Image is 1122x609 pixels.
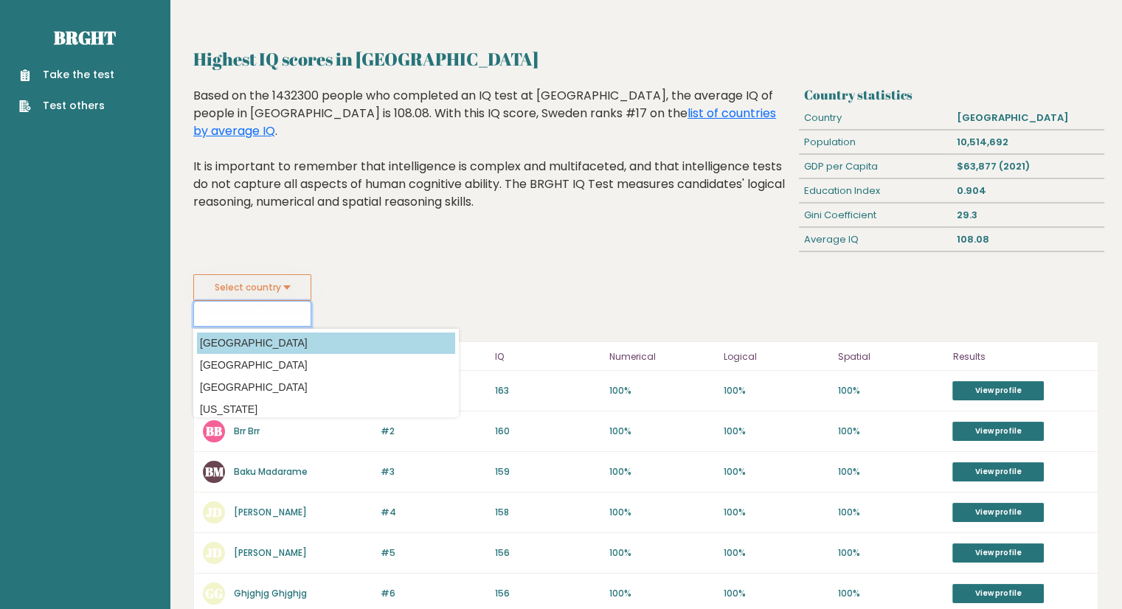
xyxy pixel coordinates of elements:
[799,228,952,251] div: Average IQ
[952,584,1044,603] a: View profile
[193,105,776,139] a: list of countries by average IQ
[952,179,1104,203] div: 0.904
[495,465,600,478] p: 159
[609,425,715,438] p: 100%
[234,506,307,518] a: [PERSON_NAME]
[609,465,715,478] p: 100%
[799,203,952,227] div: Gini Coefficient
[952,422,1044,441] a: View profile
[838,546,943,560] p: 100%
[381,425,486,438] p: #2
[495,384,600,397] p: 163
[799,179,952,203] div: Education Index
[193,274,311,301] button: Select country
[205,463,224,480] text: BM
[724,506,829,519] p: 100%
[838,425,943,438] p: 100%
[381,587,486,600] p: #6
[197,333,455,354] option: [GEOGRAPHIC_DATA]
[234,425,260,437] a: Brr Brr
[804,87,1098,102] h3: Country statistics
[197,399,455,420] option: [US_STATE]
[838,506,943,519] p: 100%
[799,106,952,130] div: Country
[206,422,222,439] text: BB
[952,503,1044,522] a: View profile
[952,130,1104,154] div: 10,514,692
[609,546,715,560] p: 100%
[838,465,943,478] p: 100%
[19,98,114,114] a: Test others
[952,106,1104,130] div: [GEOGRAPHIC_DATA]
[495,546,600,560] p: 156
[495,348,600,366] p: IQ
[197,355,455,376] option: [GEOGRAPHIC_DATA]
[19,67,114,83] a: Take the test
[609,348,715,366] p: Numerical
[495,506,600,519] p: 158
[724,587,829,600] p: 100%
[952,543,1044,563] a: View profile
[193,87,793,233] div: Based on the 1432300 people who completed an IQ test at [GEOGRAPHIC_DATA], the average IQ of peop...
[799,155,952,178] div: GDP per Capita
[724,348,829,366] p: Logical
[609,384,715,397] p: 100%
[381,465,486,478] p: #3
[952,381,1044,400] a: View profile
[381,546,486,560] p: #5
[724,425,829,438] p: 100%
[952,462,1044,481] a: View profile
[952,348,1089,366] p: Results
[193,46,1098,72] h2: Highest IQ scores in [GEOGRAPHIC_DATA]
[724,465,829,478] p: 100%
[206,504,222,521] text: JD
[197,377,455,398] option: [GEOGRAPHIC_DATA]
[952,155,1104,178] div: $63,877 (2021)
[609,506,715,519] p: 100%
[54,26,116,49] a: Brght
[799,130,952,154] div: Population
[952,228,1104,251] div: 108.08
[495,587,600,600] p: 156
[952,203,1104,227] div: 29.3
[495,425,600,438] p: 160
[609,587,715,600] p: 100%
[838,384,943,397] p: 100%
[234,465,308,478] a: Baku Madarame
[724,384,829,397] p: 100%
[205,585,223,602] text: GG
[381,506,486,519] p: #4
[838,348,943,366] p: Spatial
[234,546,307,559] a: [PERSON_NAME]
[838,587,943,600] p: 100%
[193,301,311,327] input: Select your country
[234,587,307,599] a: Ghjghjg Ghjghjg
[724,546,829,560] p: 100%
[206,544,222,561] text: JD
